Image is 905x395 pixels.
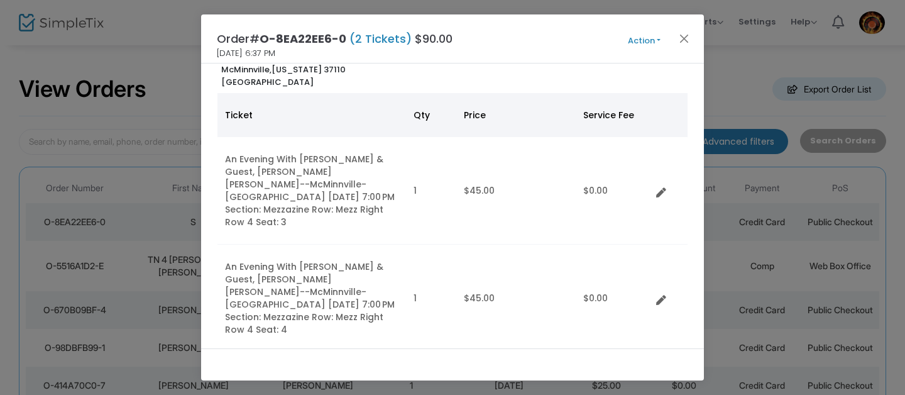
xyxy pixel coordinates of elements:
[576,93,651,137] th: Service Fee
[456,245,576,352] td: $45.00
[221,64,271,75] span: McMinnville,
[576,137,651,245] td: $0.00
[406,245,456,352] td: 1
[217,47,275,60] span: [DATE] 6:37 PM
[217,93,688,352] div: Data table
[406,137,456,245] td: 1
[221,52,346,88] b: [STREET_ADDRESS] [US_STATE] 37110 [GEOGRAPHIC_DATA]
[260,31,346,47] span: O-8EA22EE6-0
[406,93,456,137] th: Qty
[456,93,576,137] th: Price
[217,93,406,137] th: Ticket
[346,31,415,47] span: (2 Tickets)
[456,137,576,245] td: $45.00
[217,30,452,47] h4: Order# $90.00
[606,34,682,48] button: Action
[676,30,693,47] button: Close
[576,245,651,352] td: $0.00
[217,137,406,245] td: An Evening With [PERSON_NAME] & Guest, [PERSON_NAME] [PERSON_NAME]--McMinnville-[GEOGRAPHIC_DATA]...
[217,245,406,352] td: An Evening With [PERSON_NAME] & Guest, [PERSON_NAME] [PERSON_NAME]--McMinnville-[GEOGRAPHIC_DATA]...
